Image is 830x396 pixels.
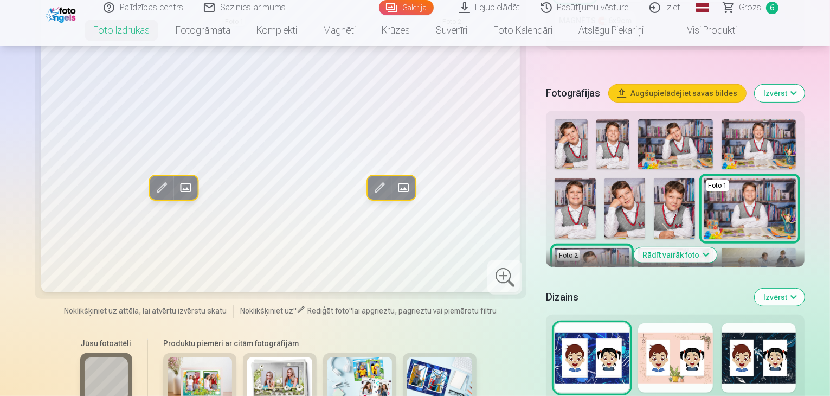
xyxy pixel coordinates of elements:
[480,15,565,46] a: Foto kalendāri
[706,180,729,191] div: Foto 1
[80,15,163,46] a: Foto izdrukas
[243,15,310,46] a: Komplekti
[634,247,717,263] button: Rādīt vairāk foto
[352,306,497,315] span: lai apgrieztu, pagrieztu vai piemērotu filtru
[64,305,227,316] span: Noklikšķiniet uz attēla, lai atvērtu izvērstu skatu
[546,86,600,101] h5: Fotogrāfijas
[755,289,805,306] button: Izvērst
[349,306,352,315] span: "
[369,15,423,46] a: Krūzes
[657,15,750,46] a: Visi produkti
[240,306,293,315] span: Noklikšķiniet uz
[755,85,805,102] button: Izvērst
[293,306,297,315] span: "
[766,2,778,14] span: 6
[423,15,480,46] a: Suvenīri
[565,15,657,46] a: Atslēgu piekariņi
[310,15,369,46] a: Magnēti
[159,338,481,349] h6: Produktu piemēri ar citām fotogrāfijām
[307,306,349,315] span: Rediģēt foto
[46,4,79,23] img: /fa1
[546,290,746,305] h5: Dizains
[163,15,243,46] a: Fotogrāmata
[739,1,762,14] span: Grozs
[609,85,746,102] button: Augšupielādējiet savas bildes
[557,250,580,261] div: Foto 2
[80,338,132,349] h6: Jūsu fotoattēli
